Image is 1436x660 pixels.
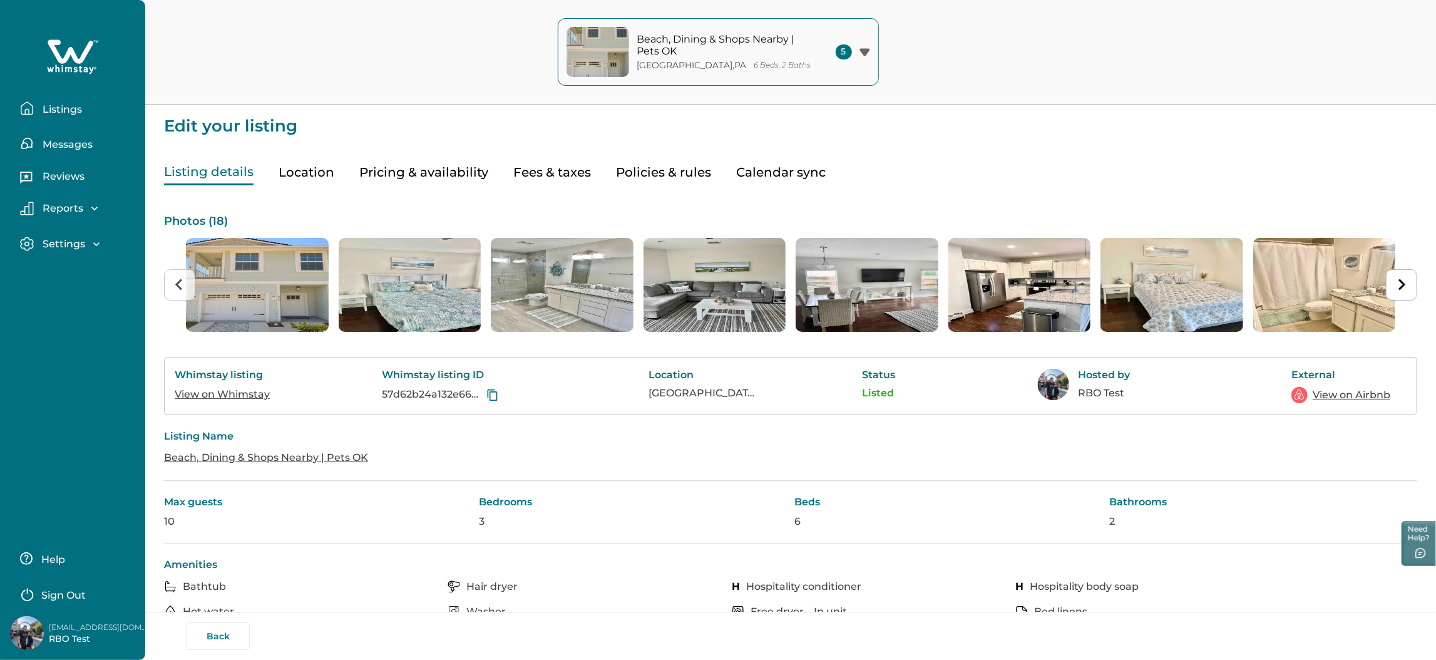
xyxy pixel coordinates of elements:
p: Photos ( 18 ) [164,215,1417,228]
p: 6 Beds, 2 Baths [754,61,811,70]
button: Fees & taxes [513,160,591,185]
button: Next slide [1386,269,1417,301]
p: Hosted by [1078,369,1184,381]
a: Beach, Dining & Shops Nearby | Pets OK [164,451,368,463]
p: RBO Test [1078,387,1184,400]
button: Messages [20,131,135,156]
p: Bathrooms [1110,496,1418,508]
img: amenity-icon [732,606,744,618]
button: Location [279,160,334,185]
p: 6 [794,515,1102,528]
img: Whimstay Host [1038,369,1069,400]
span: 5 [836,44,852,59]
p: [GEOGRAPHIC_DATA], [GEOGRAPHIC_DATA], [GEOGRAPHIC_DATA] [649,387,755,400]
li: 4 of 18 [644,238,786,332]
img: amenity-icon [1015,606,1028,618]
img: list-photos [339,238,481,332]
p: Washer [466,606,506,618]
p: Bed linens [1034,606,1087,618]
p: Amenities [164,559,1417,571]
p: Settings [39,238,85,250]
button: Listings [20,96,135,121]
button: Policies & rules [616,160,711,185]
p: Hospitality body soap [1030,580,1139,593]
button: Settings [20,237,135,251]
img: amenity-icon [448,580,460,593]
img: amenity-icon [164,580,177,593]
button: Reports [20,202,135,215]
li: 1 of 18 [186,238,329,332]
p: RBO Test [49,633,149,646]
img: list-photos [186,238,329,332]
button: Sign Out [20,581,131,606]
p: Listed [862,387,931,400]
img: list-photos [1100,238,1243,332]
p: H [1015,580,1023,593]
p: Max guests [164,496,472,508]
p: Edit your listing [164,105,1417,135]
p: H [732,580,740,593]
button: Reviews [20,166,135,191]
p: External [1291,369,1392,381]
button: Back [187,622,250,650]
p: Listings [39,103,82,116]
p: [GEOGRAPHIC_DATA] , PA [637,60,747,71]
img: amenity-icon [164,606,177,618]
a: View on Whimstay [175,388,270,400]
p: Whimstay listing [175,369,275,381]
button: Help [20,546,131,571]
button: Previous slide [164,269,195,301]
p: Messages [39,138,93,151]
p: 2 [1110,515,1418,528]
p: Hair dryer [466,580,518,593]
p: Hot water [183,606,234,618]
p: Reviews [39,170,85,183]
li: 7 of 18 [1100,238,1243,332]
p: Hospitality conditioner [746,580,861,593]
img: list-photos [491,238,633,332]
img: property-cover [567,27,629,77]
p: 3 [480,515,787,528]
li: 6 of 18 [948,238,1091,332]
p: [EMAIL_ADDRESS][DOMAIN_NAME] [49,621,149,634]
a: View on Airbnb [1313,388,1390,403]
li: 3 of 18 [491,238,633,332]
p: Whimstay listing ID [382,369,541,381]
li: 8 of 18 [1253,238,1396,332]
p: Reports [39,202,83,215]
li: 5 of 18 [796,238,938,332]
img: amenity-icon [448,606,460,618]
p: Help [38,554,65,566]
p: Status [862,369,931,381]
p: Bedrooms [480,496,787,508]
p: Listing Name [164,430,1417,443]
img: list-photos [948,238,1091,332]
p: 57d62b24a132e660579141c6f45dcb3b [382,388,484,401]
p: Sign Out [41,589,86,602]
p: Beds [794,496,1102,508]
p: Free dryer – In unit [751,606,847,618]
button: Calendar sync [736,160,826,185]
button: property-coverBeach, Dining & Shops Nearby | Pets OK[GEOGRAPHIC_DATA],PA6 Beds, 2 Baths5 [558,18,879,86]
img: Whimstay Host [10,616,44,650]
p: Beach, Dining & Shops Nearby | Pets OK [637,33,806,58]
p: 10 [164,515,472,528]
img: list-photos [644,238,786,332]
img: list-photos [796,238,938,332]
li: 2 of 18 [339,238,481,332]
p: Bathtub [183,580,226,593]
button: Pricing & availability [359,160,488,185]
button: Listing details [164,160,254,185]
p: Location [649,369,755,381]
img: list-photos [1253,238,1396,332]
